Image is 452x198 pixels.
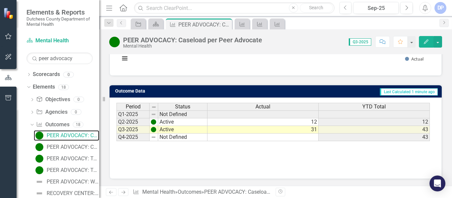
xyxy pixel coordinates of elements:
[204,189,313,195] div: PEER ADVOCACY: Caseload per Peer Advocate
[151,127,156,132] img: vxUKiH+t4DB4Dlbf9nNoqvUz9g3YKO8hfrLxWcNDrLJ4jvweb+hBW2lgkewAAAABJRU5ErkJggg==
[134,2,334,14] input: Search ClearPoint...
[255,104,270,110] span: Actual
[158,134,207,141] td: Not Defined
[380,88,438,96] span: Last Calculated 1 minute ago
[47,167,99,173] div: PEER ADVOCACY: Total Unduplicated clients in time period
[434,2,446,14] button: DP
[34,165,99,176] a: PEER ADVOCACY: Total Unduplicated clients in time period
[35,178,43,186] img: Not Defined
[178,189,202,195] a: Outcomes
[35,189,43,197] img: Not Defined
[73,122,83,127] div: 18
[35,166,43,174] img: Active
[116,126,150,134] td: Q3-2025
[34,142,99,152] a: PEER ADVOCACY: Current staff vacancy rate (listed as %)
[126,104,141,110] span: Period
[33,71,60,78] a: Scorecards
[34,177,99,187] a: PEER ADVOCACY: Wait time from initial call to peer contact
[34,153,99,164] a: PEER ADVOCACY: Total number of Peer Advocates
[47,133,99,139] div: PEER ADVOCACY: Caseload per Peer Advocate
[175,104,190,110] span: Status
[353,2,399,14] button: Sep-25
[151,119,156,125] img: vxUKiH+t4DB4Dlbf9nNoqvUz9g3YKO8hfrLxWcNDrLJ4jvweb+hBW2lgkewAAAABJRU5ErkJggg==
[115,89,225,94] h3: Outcome Data
[47,144,99,150] div: PEER ADVOCACY: Current staff vacancy rate (listed as %)
[309,5,323,10] span: Search
[63,72,74,77] div: 0
[356,4,396,12] div: Sep-25
[109,37,120,47] img: Active
[58,84,69,90] div: 18
[207,118,319,126] td: 12
[34,130,99,141] a: PEER ADVOCACY: Caseload per Peer Advocate
[36,121,69,129] a: Outcomes
[35,155,43,163] img: Active
[158,118,207,126] td: Active
[151,104,157,110] img: 8DAGhfEEPCf229AAAAAElFTkSuQmCC
[3,7,15,19] img: ClearPoint Strategy
[71,109,81,115] div: 0
[36,108,67,116] a: Agencies
[142,189,175,195] a: Mental Health
[35,132,43,139] img: Active
[26,37,93,45] a: Mental Health
[47,179,99,185] div: PEER ADVOCACY: Wait time from initial call to peer contact
[116,110,150,118] td: Q1-2025
[319,134,430,141] td: 43
[123,36,262,44] div: PEER ADVOCACY: Caseload per Peer Advocate
[429,176,445,191] div: Open Intercom Messenger
[35,143,43,151] img: Active
[158,126,207,134] td: Active
[178,20,230,29] div: PEER ADVOCACY: Caseload per Peer Advocate
[158,110,207,118] td: Not Defined
[116,134,150,141] td: Q4-2025
[362,104,386,110] span: YTD Total
[36,96,70,103] a: Objectives
[319,118,430,126] td: 12
[319,126,430,134] td: 43
[151,135,156,140] img: 8DAGhfEEPCf229AAAAAElFTkSuQmCC
[47,190,99,196] div: RECOVERY CENTER: Clients will achieve one self-assessed Peer Advocacy and Support Goal per quarter.
[33,83,55,91] a: Elements
[47,156,99,162] div: PEER ADVOCACY: Total number of Peer Advocates
[123,44,262,49] div: Mental Health
[26,16,93,27] small: Dutchess County Department of Mental Health
[73,97,84,102] div: 0
[133,188,271,196] div: » »
[26,53,93,64] input: Search Below...
[207,126,319,134] td: 31
[26,8,93,16] span: Elements & Reports
[405,56,424,62] button: Show Actual
[300,3,333,13] button: Search
[116,118,150,126] td: Q2-2025
[349,38,371,46] span: Q3-2025
[151,112,156,117] img: 8DAGhfEEPCf229AAAAAElFTkSuQmCC
[120,54,129,63] button: View chart menu, Chart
